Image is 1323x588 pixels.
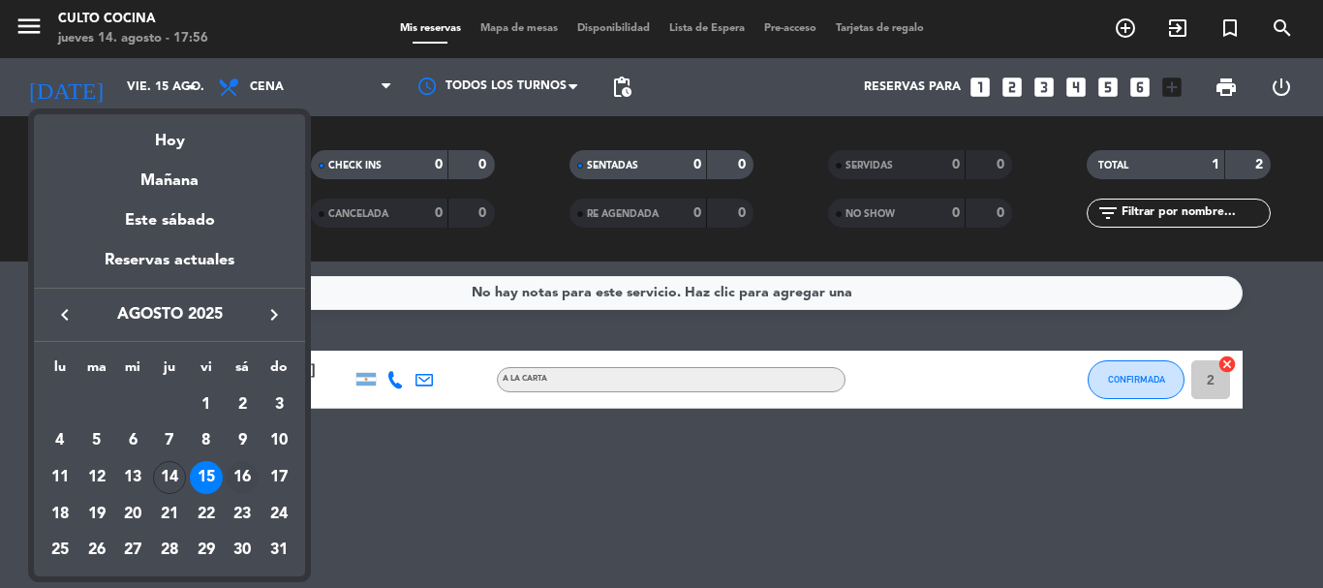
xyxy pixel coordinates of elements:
[151,459,188,496] td: 14 de agosto de 2025
[262,461,295,494] div: 17
[188,459,225,496] td: 15 de agosto de 2025
[225,387,262,423] td: 2 de agosto de 2025
[34,194,305,248] div: Este sábado
[34,114,305,154] div: Hoy
[190,498,223,531] div: 22
[116,535,149,568] div: 27
[42,423,78,460] td: 4 de agosto de 2025
[225,423,262,460] td: 9 de agosto de 2025
[225,356,262,387] th: sábado
[188,533,225,570] td: 29 de agosto de 2025
[262,535,295,568] div: 31
[257,302,292,327] button: keyboard_arrow_right
[44,535,77,568] div: 25
[226,461,259,494] div: 16
[188,356,225,387] th: viernes
[44,498,77,531] div: 18
[151,496,188,533] td: 21 de agosto de 2025
[262,498,295,531] div: 24
[114,496,151,533] td: 20 de agosto de 2025
[151,533,188,570] td: 28 de agosto de 2025
[80,424,113,457] div: 5
[261,496,297,533] td: 24 de agosto de 2025
[42,533,78,570] td: 25 de agosto de 2025
[188,387,225,423] td: 1 de agosto de 2025
[82,302,257,327] span: agosto 2025
[80,498,113,531] div: 19
[78,356,115,387] th: martes
[114,459,151,496] td: 13 de agosto de 2025
[47,302,82,327] button: keyboard_arrow_left
[78,459,115,496] td: 12 de agosto de 2025
[153,535,186,568] div: 28
[225,496,262,533] td: 23 de agosto de 2025
[261,533,297,570] td: 31 de agosto de 2025
[44,424,77,457] div: 4
[42,356,78,387] th: lunes
[225,459,262,496] td: 16 de agosto de 2025
[261,459,297,496] td: 17 de agosto de 2025
[225,533,262,570] td: 30 de agosto de 2025
[151,423,188,460] td: 7 de agosto de 2025
[190,461,223,494] div: 15
[190,424,223,457] div: 8
[34,154,305,194] div: Mañana
[114,423,151,460] td: 6 de agosto de 2025
[80,535,113,568] div: 26
[116,424,149,457] div: 6
[78,496,115,533] td: 19 de agosto de 2025
[262,424,295,457] div: 10
[188,423,225,460] td: 8 de agosto de 2025
[153,424,186,457] div: 7
[80,461,113,494] div: 12
[42,496,78,533] td: 18 de agosto de 2025
[114,533,151,570] td: 27 de agosto de 2025
[226,498,259,531] div: 23
[114,356,151,387] th: miércoles
[34,248,305,288] div: Reservas actuales
[42,387,188,423] td: AGO.
[188,496,225,533] td: 22 de agosto de 2025
[116,498,149,531] div: 20
[153,461,186,494] div: 14
[78,533,115,570] td: 26 de agosto de 2025
[262,303,286,326] i: keyboard_arrow_right
[261,423,297,460] td: 10 de agosto de 2025
[226,388,259,421] div: 2
[151,356,188,387] th: jueves
[262,388,295,421] div: 3
[116,461,149,494] div: 13
[53,303,77,326] i: keyboard_arrow_left
[190,388,223,421] div: 1
[44,461,77,494] div: 11
[226,535,259,568] div: 30
[261,356,297,387] th: domingo
[261,387,297,423] td: 3 de agosto de 2025
[153,498,186,531] div: 21
[42,459,78,496] td: 11 de agosto de 2025
[226,424,259,457] div: 9
[78,423,115,460] td: 5 de agosto de 2025
[190,535,223,568] div: 29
